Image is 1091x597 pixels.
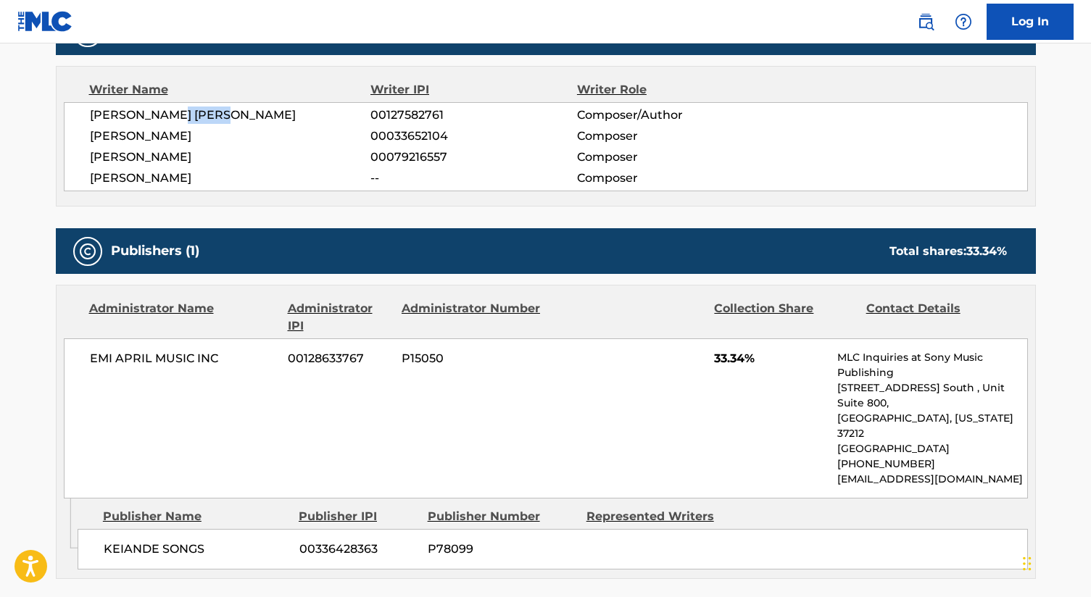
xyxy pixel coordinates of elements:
span: Composer [577,170,765,187]
span: 00336428363 [299,540,417,558]
span: 00079216557 [370,149,576,166]
span: EMI APRIL MUSIC INC [90,350,278,367]
span: 00128633767 [288,350,391,367]
div: Administrator Number [402,300,542,335]
span: 00127582761 [370,107,576,124]
div: Writer Name [89,81,371,99]
span: [PERSON_NAME] [PERSON_NAME] [90,107,371,124]
div: Help [949,7,978,36]
img: help [955,13,972,30]
img: Publishers [79,243,96,260]
div: Publisher Number [428,508,576,525]
span: -- [370,170,576,187]
span: Composer [577,149,765,166]
div: Writer IPI [370,81,577,99]
div: Writer Role [577,81,765,99]
div: Represented Writers [586,508,734,525]
div: Publisher Name [103,508,288,525]
span: 00033652104 [370,128,576,145]
h5: Publishers (1) [111,243,199,259]
a: Public Search [911,7,940,36]
img: search [917,13,934,30]
span: [PERSON_NAME] [90,149,371,166]
span: [PERSON_NAME] [90,128,371,145]
div: Collection Share [714,300,855,335]
p: [STREET_ADDRESS] South , Unit Suite 800, [837,380,1026,411]
span: Composer [577,128,765,145]
span: KEIANDE SONGS [104,540,289,558]
div: Administrator IPI [288,300,391,335]
div: Administrator Name [89,300,277,335]
div: Publisher IPI [299,508,417,525]
p: [PHONE_NUMBER] [837,456,1026,472]
span: Composer/Author [577,107,765,124]
div: Total shares: [889,243,1007,260]
img: MLC Logo [17,11,73,32]
iframe: Chat Widget [1019,527,1091,597]
p: [GEOGRAPHIC_DATA], [US_STATE] 37212 [837,411,1026,441]
span: 33.34 % [966,244,1007,258]
p: MLC Inquiries at Sony Music Publishing [837,350,1026,380]
span: P15050 [402,350,542,367]
span: P78099 [428,540,576,558]
div: Drag [1023,542,1032,585]
p: [EMAIL_ADDRESS][DOMAIN_NAME] [837,472,1026,487]
span: [PERSON_NAME] [90,170,371,187]
span: 33.34% [714,350,826,367]
div: Contact Details [866,300,1007,335]
a: Log In [987,4,1074,40]
p: [GEOGRAPHIC_DATA] [837,441,1026,456]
